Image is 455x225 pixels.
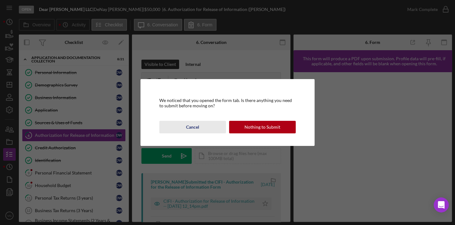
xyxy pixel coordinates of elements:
div: Cancel [186,121,199,133]
button: Cancel [159,121,226,133]
button: Nothing to Submit [229,121,296,133]
div: We noticed that you opened the form tab. Is there anything you need to submit before moving on? [159,98,296,108]
div: Open Intercom Messenger [434,197,449,212]
div: Nothing to Submit [244,121,280,133]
